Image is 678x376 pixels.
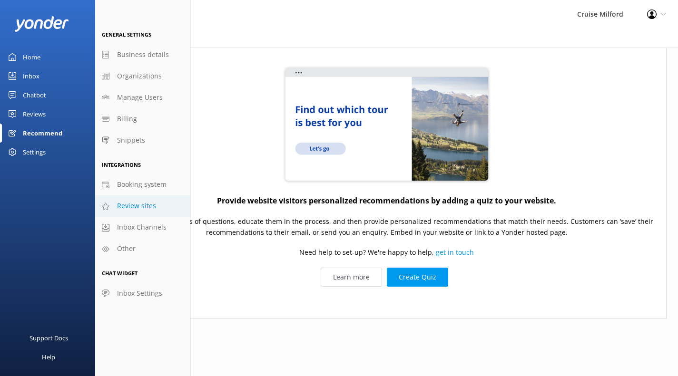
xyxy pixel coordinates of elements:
span: Chat Widget [102,270,138,277]
div: Recommend [23,124,62,143]
span: Organizations [117,71,162,81]
div: Inbox [23,67,39,86]
span: Billing [117,114,137,124]
span: Business details [117,49,169,60]
p: Ask customers a series of questions, educate them in the process, and then provide personalized r... [117,217,657,238]
span: Other [117,243,136,254]
a: Inbox Settings [95,283,190,304]
span: Booking system [117,179,167,190]
div: Reviews [23,105,46,124]
div: grid [107,33,667,318]
a: Snippets [95,130,190,151]
a: get in touch [436,248,474,257]
h4: Provide website visitors personalized recommendations by adding a quiz to your website. [217,195,556,207]
a: Learn more [321,268,382,287]
div: Chatbot [23,86,46,105]
div: Settings [23,143,46,162]
button: Create Quiz [387,268,448,287]
a: Organizations [95,66,190,87]
span: Integrations [102,161,141,168]
span: Review sites [117,201,156,211]
a: Billing [95,108,190,130]
a: Booking system [95,174,190,195]
p: Need help to set-up? We're happy to help, [299,248,474,258]
div: Home [23,48,40,67]
span: Inbox Settings [117,288,162,299]
div: Support Docs [29,328,68,347]
span: Snippets [117,135,145,145]
a: Business details [95,44,190,66]
div: Help [42,347,55,366]
a: Other [95,238,190,260]
img: quiz-website... [282,66,491,184]
a: Review sites [95,195,190,217]
span: Manage Users [117,92,163,103]
span: Inbox Channels [117,222,167,232]
img: yonder-white-logo.png [14,16,69,32]
span: General Settings [102,31,151,38]
a: Manage Users [95,87,190,108]
a: Inbox Channels [95,217,190,238]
